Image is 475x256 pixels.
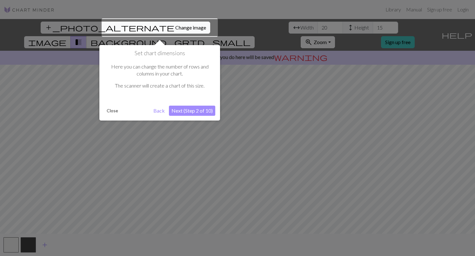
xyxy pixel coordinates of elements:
button: Close [104,106,121,115]
p: Here you can change the number of rows and columns in your chart. [107,63,212,77]
h1: Set chart dimensions [104,50,215,57]
div: Set chart dimensions [99,45,220,121]
p: The scanner will create a chart of this size. [107,82,212,89]
button: Next (Step 2 of 10) [169,106,215,116]
button: Back [151,106,167,116]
